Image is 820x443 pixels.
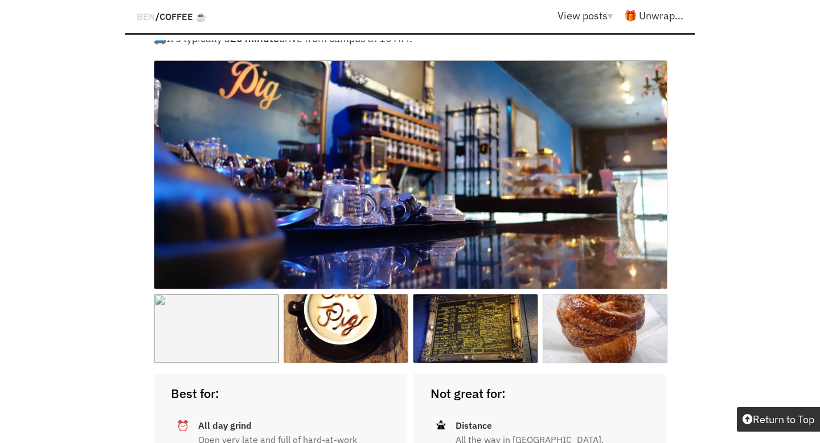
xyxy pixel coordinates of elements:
a: BEN [137,11,155,22]
strong: All day grind [198,420,252,431]
a: 🎁 Unwrap... [624,9,683,22]
h2: Best for: [171,385,407,401]
img: bourgeois-hero.jpg [154,60,667,289]
span: ▾ [608,9,613,22]
h2: Not great for: [430,385,666,401]
a: View posts [557,9,624,22]
div: / [137,6,207,27]
button: Return to Top [737,407,820,432]
span: ⏰ [177,420,189,432]
img: o.jpg [284,294,409,363]
img: o.jpg [543,294,668,363]
span: 🛣 [436,420,446,432]
img: o.jpg [413,294,538,363]
strong: Distance [456,420,492,431]
img: o.jpg [154,294,279,363]
span: 🚙 [154,32,166,45]
strong: 20 minute [230,32,279,45]
a: Coffee ☕️ [159,11,207,22]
